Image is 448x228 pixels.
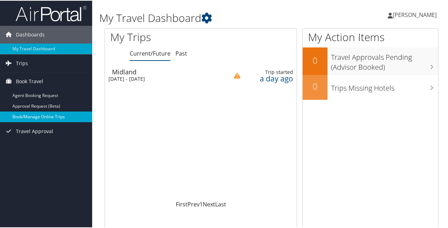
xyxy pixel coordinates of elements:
[247,68,293,75] div: Trip started
[16,5,86,21] img: airportal-logo.png
[234,72,240,78] img: alert-flat-solid-caution.png
[16,122,53,139] span: Travel Approval
[247,75,293,81] div: a day ago
[108,75,218,81] div: [DATE] - [DATE]
[130,49,170,57] a: Current/Future
[393,10,437,18] span: [PERSON_NAME]
[331,79,438,92] h3: Trips Missing Hotels
[16,25,45,43] span: Dashboards
[110,29,212,44] h1: My Trips
[331,48,438,72] h3: Travel Approvals Pending (Advisor Booked)
[303,54,327,66] h2: 0
[16,72,43,90] span: Book Travel
[99,10,329,25] h1: My Travel Dashboard
[187,200,200,207] a: Prev
[203,200,215,207] a: Next
[303,80,327,92] h2: 0
[388,4,444,25] a: [PERSON_NAME]
[303,29,438,44] h1: My Action Items
[16,54,28,72] span: Trips
[176,200,187,207] a: First
[200,200,203,207] a: 1
[175,49,187,57] a: Past
[112,68,221,74] div: Midland
[215,200,226,207] a: Last
[303,74,438,99] a: 0Trips Missing Hotels
[303,47,438,74] a: 0Travel Approvals Pending (Advisor Booked)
